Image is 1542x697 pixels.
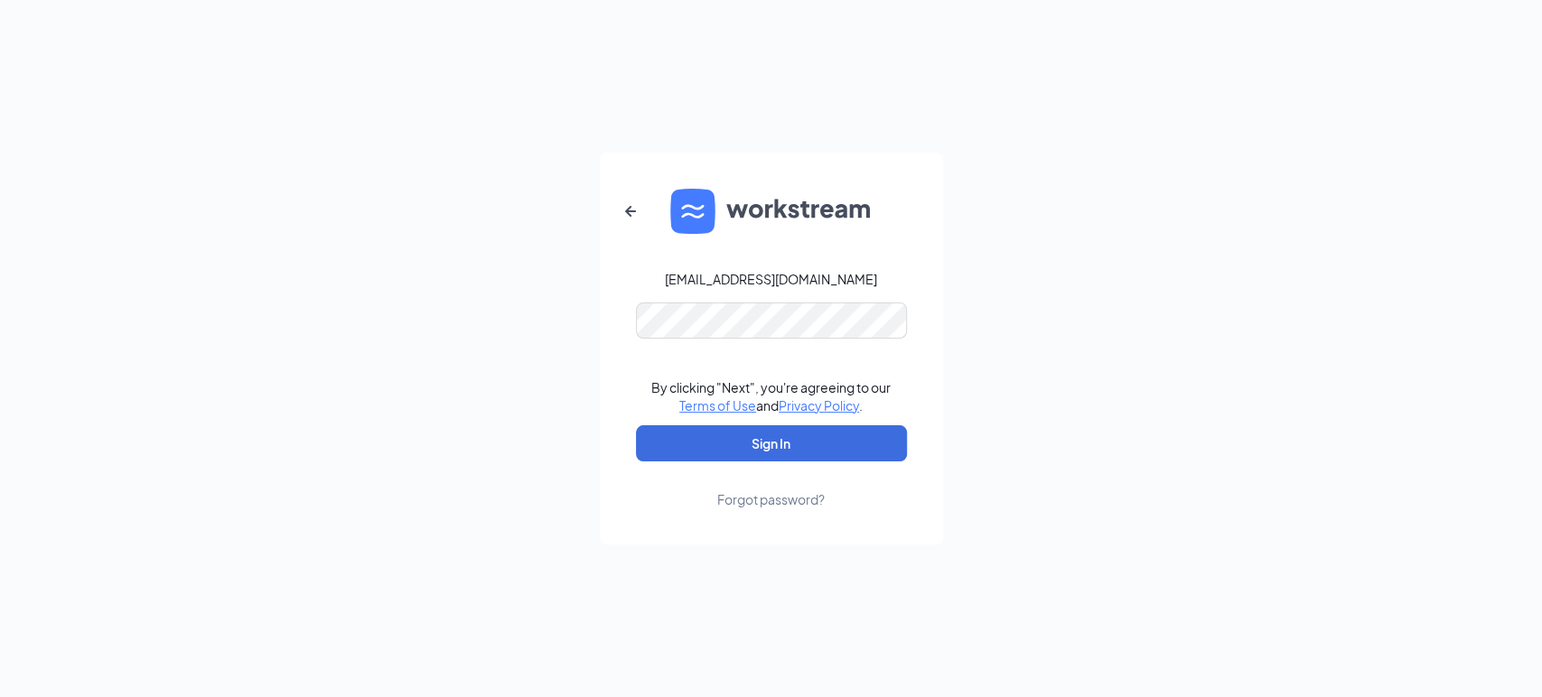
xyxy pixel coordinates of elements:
[717,461,825,508] a: Forgot password?
[636,425,907,461] button: Sign In
[670,189,873,234] img: WS logo and Workstream text
[665,270,877,288] div: [EMAIL_ADDRESS][DOMAIN_NAME]
[620,200,641,222] svg: ArrowLeftNew
[651,378,891,414] div: By clicking "Next", you're agreeing to our and .
[679,397,756,414] a: Terms of Use
[779,397,859,414] a: Privacy Policy
[717,490,825,508] div: Forgot password?
[609,190,652,233] button: ArrowLeftNew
